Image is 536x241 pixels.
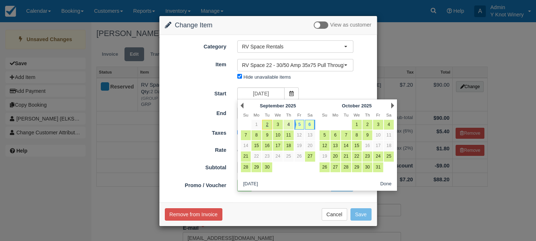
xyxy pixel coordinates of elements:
[294,141,304,151] a: 19
[243,74,291,80] label: Hide unavailable items
[352,162,362,172] a: 29
[159,179,232,189] label: Promo / Voucher
[362,141,372,151] a: 16
[373,130,383,140] a: 10
[341,141,351,151] a: 14
[330,130,340,140] a: 6
[251,120,261,130] a: 1
[305,151,315,161] a: 27
[361,103,372,108] span: 2025
[251,141,261,151] a: 15
[254,112,259,117] span: Monday
[251,162,261,172] a: 29
[350,208,372,221] button: Save
[384,130,394,140] a: 11
[273,120,283,130] a: 3
[319,162,329,172] a: 26
[377,180,394,189] button: Done
[384,141,394,151] a: 18
[241,141,251,151] a: 14
[251,130,261,140] a: 8
[352,130,362,140] a: 8
[373,141,383,151] a: 17
[283,151,293,161] a: 25
[330,151,340,161] a: 20
[273,130,283,140] a: 10
[159,87,232,98] label: Start
[319,130,329,140] a: 5
[241,103,243,108] a: Prev
[352,120,362,130] a: 1
[341,162,351,172] a: 28
[322,208,347,221] button: Cancel
[391,103,394,108] a: Next
[305,141,315,151] a: 20
[305,120,315,130] a: 6
[242,43,344,50] span: RV Space Rentals
[354,112,360,117] span: Wednesday
[305,130,315,140] a: 13
[159,107,232,117] label: End
[362,130,372,140] a: 9
[237,40,353,53] button: RV Space Rentals
[262,120,272,130] a: 2
[251,151,261,161] a: 22
[294,151,304,161] a: 26
[159,144,232,154] label: Rate
[319,151,329,161] a: 19
[319,141,329,151] a: 12
[332,112,338,117] span: Monday
[373,151,383,161] a: 24
[273,141,283,151] a: 17
[241,151,251,161] a: 21
[330,162,340,172] a: 27
[322,112,327,117] span: Sunday
[386,112,391,117] span: Saturday
[273,151,283,161] a: 24
[237,59,353,71] button: RV Space 22 - 30/50 Amp 35x75 Pull Through
[275,112,281,117] span: Wednesday
[286,112,291,117] span: Thursday
[384,151,394,161] a: 25
[365,112,370,117] span: Thursday
[373,120,383,130] a: 3
[240,180,261,189] button: [DATE]
[283,130,293,140] a: 11
[330,141,340,151] a: 13
[384,120,394,130] a: 4
[362,162,372,172] a: 30
[341,151,351,161] a: 21
[265,112,270,117] span: Tuesday
[159,40,232,51] label: Category
[241,130,251,140] a: 7
[262,162,272,172] a: 30
[297,112,301,117] span: Friday
[294,130,304,140] a: 12
[294,120,304,130] a: 5
[262,130,272,140] a: 9
[262,141,272,151] a: 16
[285,103,296,108] span: 2025
[341,130,351,140] a: 7
[352,151,362,161] a: 22
[342,103,360,108] span: October
[175,21,213,29] span: Change Item
[344,112,348,117] span: Tuesday
[242,62,344,69] span: RV Space 22 - 30/50 Amp 35x75 Pull Through
[307,112,313,117] span: Saturday
[376,112,380,117] span: Friday
[260,103,284,108] span: September
[352,141,362,151] a: 15
[241,162,251,172] a: 28
[243,112,248,117] span: Sunday
[373,162,383,172] a: 31
[362,120,372,130] a: 2
[232,145,377,157] div: 2 Days @ $45.00
[159,58,232,68] label: Item
[283,141,293,151] a: 18
[262,151,272,161] a: 23
[159,127,232,137] label: Taxes
[330,22,371,28] span: View as customer
[283,120,293,130] a: 4
[165,208,222,221] button: Remove from Invoice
